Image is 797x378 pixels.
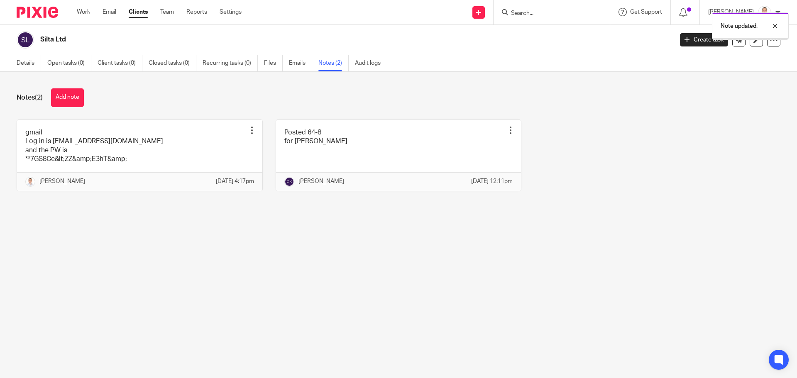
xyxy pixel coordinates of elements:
[35,94,43,101] span: (2)
[160,8,174,16] a: Team
[17,7,58,18] img: Pixie
[471,177,513,185] p: [DATE] 12:11pm
[25,177,35,187] img: accounting-firm-kent-will-wood-e1602855177279.jpg
[298,177,344,185] p: [PERSON_NAME]
[220,8,242,16] a: Settings
[17,93,43,102] h1: Notes
[103,8,116,16] a: Email
[721,22,758,30] p: Note updated.
[149,55,196,71] a: Closed tasks (0)
[758,6,771,19] img: accounting-firm-kent-will-wood-e1602855177279.jpg
[40,35,542,44] h2: Silta Ltd
[77,8,90,16] a: Work
[355,55,387,71] a: Audit logs
[318,55,349,71] a: Notes (2)
[17,55,41,71] a: Details
[289,55,312,71] a: Emails
[129,8,148,16] a: Clients
[186,8,207,16] a: Reports
[47,55,91,71] a: Open tasks (0)
[216,177,254,185] p: [DATE] 4:17pm
[17,31,34,49] img: svg%3E
[98,55,142,71] a: Client tasks (0)
[264,55,283,71] a: Files
[203,55,258,71] a: Recurring tasks (0)
[284,177,294,187] img: svg%3E
[51,88,84,107] button: Add note
[680,33,728,46] a: Create task
[39,177,85,185] p: [PERSON_NAME]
